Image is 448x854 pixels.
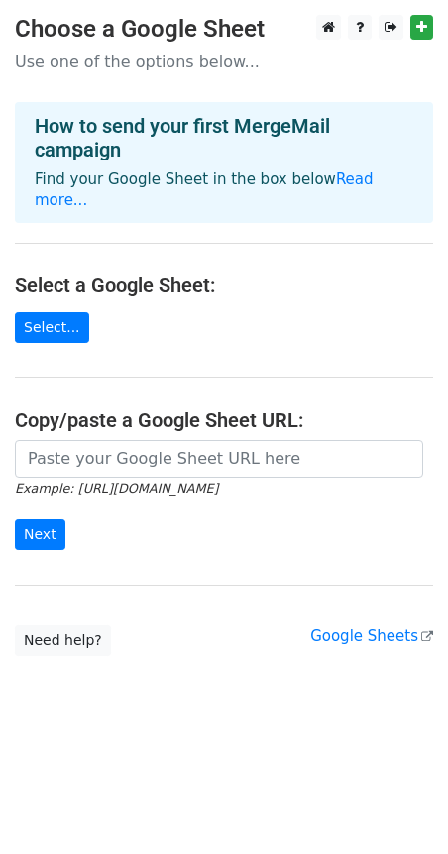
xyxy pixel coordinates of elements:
a: Select... [15,312,89,343]
p: Find your Google Sheet in the box below [35,169,413,211]
input: Paste your Google Sheet URL here [15,440,423,478]
small: Example: [URL][DOMAIN_NAME] [15,481,218,496]
a: Read more... [35,170,374,209]
h4: Select a Google Sheet: [15,273,433,297]
p: Use one of the options below... [15,52,433,72]
h4: Copy/paste a Google Sheet URL: [15,408,433,432]
input: Next [15,519,65,550]
h4: How to send your first MergeMail campaign [35,114,413,161]
a: Need help? [15,625,111,656]
a: Google Sheets [310,627,433,645]
h3: Choose a Google Sheet [15,15,433,44]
